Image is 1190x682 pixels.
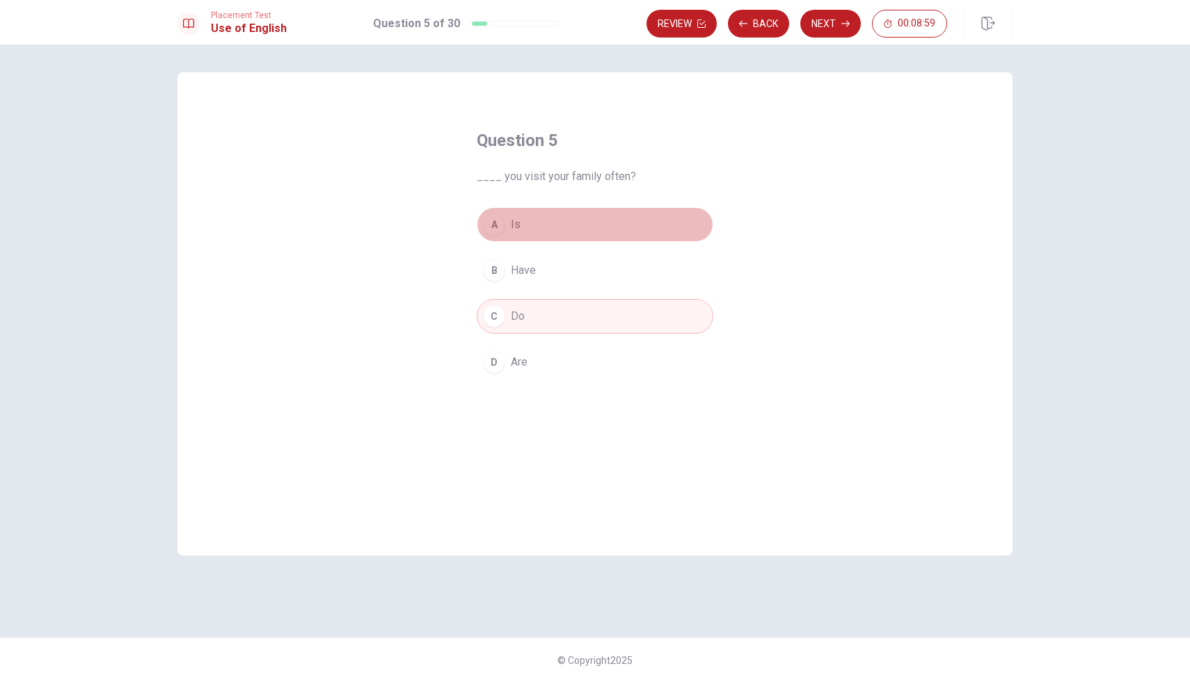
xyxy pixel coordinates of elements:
[511,262,536,279] span: Have
[483,213,505,236] div: A
[483,351,505,373] div: D
[511,308,525,325] span: Do
[477,207,713,242] button: AIs
[511,354,527,371] span: Are
[898,18,935,29] span: 00:08:59
[511,216,521,233] span: Is
[477,345,713,380] button: DAre
[477,168,713,185] span: ____ you visit your family often?
[646,10,717,38] button: Review
[483,305,505,327] div: C
[477,253,713,288] button: BHave
[800,10,861,38] button: Next
[483,259,505,282] div: B
[211,10,287,20] span: Placement Test
[477,299,713,334] button: CDo
[211,20,287,37] h1: Use of English
[477,129,713,152] h4: Question 5
[872,10,947,38] button: 00:08:59
[557,655,633,666] span: © Copyright 2025
[373,15,460,32] h1: Question 5 of 30
[728,10,789,38] button: Back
